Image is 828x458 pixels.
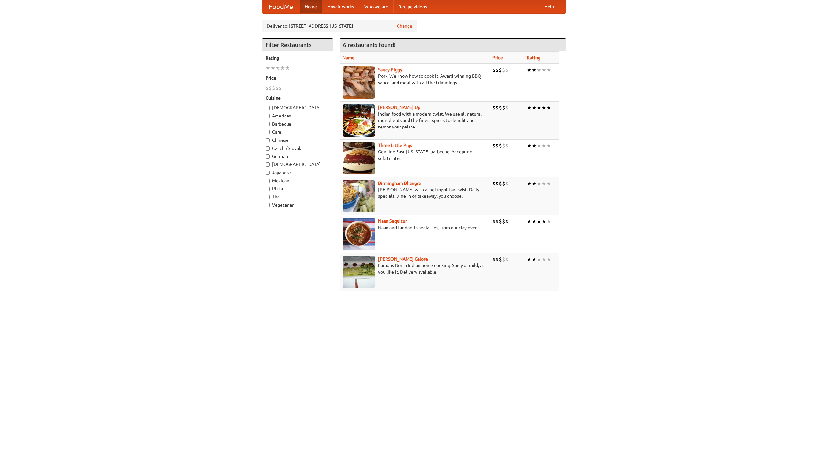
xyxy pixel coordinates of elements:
[539,0,559,13] a: Help
[527,218,532,225] li: ★
[266,195,270,199] input: Thai
[266,84,269,92] li: $
[343,66,375,99] img: saucy.jpg
[378,218,407,224] b: Naan Sequitur
[496,104,499,111] li: $
[499,180,502,187] li: $
[496,218,499,225] li: $
[266,145,330,151] label: Czech / Slovak
[505,142,508,149] li: $
[275,84,278,92] li: $
[527,66,532,73] li: ★
[541,142,546,149] li: ★
[502,104,505,111] li: $
[505,104,508,111] li: $
[378,105,420,110] b: [PERSON_NAME] Up
[492,142,496,149] li: $
[492,55,503,60] a: Price
[343,262,487,275] p: Famous North Indian home cooking. Spicy or mild, as you like it. Delivery available.
[541,218,546,225] li: ★
[505,180,508,187] li: $
[537,218,541,225] li: ★
[496,66,499,73] li: $
[266,177,330,184] label: Mexican
[492,180,496,187] li: $
[343,104,375,137] img: curryup.jpg
[532,142,537,149] li: ★
[502,180,505,187] li: $
[541,104,546,111] li: ★
[499,218,502,225] li: $
[266,146,270,151] input: Czech / Slovak
[322,0,359,13] a: How it works
[502,66,505,73] li: $
[546,256,551,263] li: ★
[262,20,417,32] div: Deliver to: [STREET_ADDRESS][US_STATE]
[537,104,541,111] li: ★
[272,84,275,92] li: $
[266,75,330,81] h5: Price
[537,66,541,73] li: ★
[378,67,402,72] a: Saucy Piggy
[492,104,496,111] li: $
[266,122,270,126] input: Barbecue
[266,105,330,111] label: [DEMOGRAPHIC_DATA]
[492,66,496,73] li: $
[266,64,270,72] li: ★
[266,187,270,191] input: Pizza
[280,64,285,72] li: ★
[532,218,537,225] li: ★
[499,256,502,263] li: $
[266,95,330,101] h5: Cuisine
[343,42,396,48] ng-pluralize: 6 restaurants found!
[343,111,487,130] p: Indian food with a modern twist. We use all-natural ingredients and the finest spices to delight ...
[343,224,487,231] p: Naan and tandoori specialties, from our clay oven.
[532,180,537,187] li: ★
[270,64,275,72] li: ★
[266,203,270,207] input: Vegetarian
[343,73,487,86] p: Pork. We know how to cook it. Award-winning BBQ sauce, and meat with all the trimmings.
[266,130,270,134] input: Cafe
[262,0,300,13] a: FoodMe
[546,180,551,187] li: ★
[266,129,330,135] label: Cafe
[527,180,532,187] li: ★
[537,142,541,149] li: ★
[546,66,551,73] li: ★
[300,0,322,13] a: Home
[492,218,496,225] li: $
[499,66,502,73] li: $
[496,142,499,149] li: $
[532,256,537,263] li: ★
[378,143,412,148] b: Three Little Pigs
[393,0,432,13] a: Recipe videos
[499,104,502,111] li: $
[343,218,375,250] img: naansequitur.jpg
[278,84,282,92] li: $
[505,218,508,225] li: $
[496,256,499,263] li: $
[343,256,375,288] img: currygalore.jpg
[502,218,505,225] li: $
[266,179,270,183] input: Mexican
[546,104,551,111] li: ★
[532,66,537,73] li: ★
[502,142,505,149] li: $
[541,180,546,187] li: ★
[266,106,270,110] input: [DEMOGRAPHIC_DATA]
[527,256,532,263] li: ★
[527,104,532,111] li: ★
[262,39,333,51] h4: Filter Restaurants
[505,256,508,263] li: $
[266,162,270,167] input: [DEMOGRAPHIC_DATA]
[378,181,421,186] a: Birmingham Bhangra
[527,55,540,60] a: Rating
[492,256,496,263] li: $
[499,142,502,149] li: $
[266,154,270,159] input: German
[266,137,330,143] label: Chinese
[266,185,330,192] label: Pizza
[546,218,551,225] li: ★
